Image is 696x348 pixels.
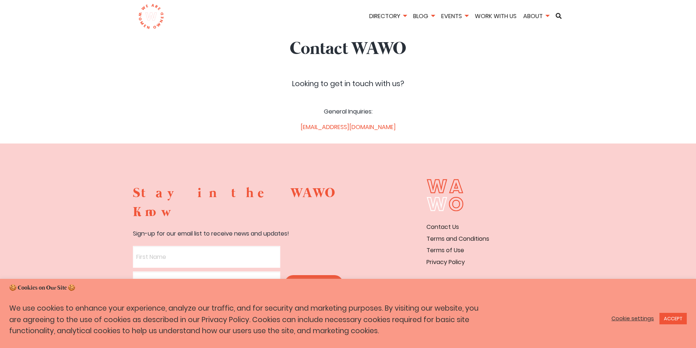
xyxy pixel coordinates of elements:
a: Cookie settings [611,315,654,322]
a: Work With Us [472,12,519,20]
li: Blog [411,11,437,22]
a: Events [439,12,471,20]
li: Events [439,11,471,22]
a: Search [553,13,564,19]
p: Sign-up for our email list to receive news and updates! [133,229,343,239]
a: Contact Us [426,223,459,231]
li: Directory [367,11,409,22]
a: [EMAIL_ADDRESS][DOMAIN_NAME] [301,123,396,131]
input: Sign up [284,275,343,294]
h5: 🍪 Cookies on Our Site 🍪 [9,284,687,292]
a: Terms of Use [426,246,464,254]
input: First Name [133,246,280,268]
input: Email address [133,271,280,293]
p: Looking to get in touch with us? [292,78,404,89]
li: About [521,11,552,22]
a: Privacy Policy [426,258,465,266]
p: We use cookies to enhance your experience, analyze our traffic, and for security and marketing pu... [9,303,484,337]
h3: Stay in the WAWO Know [133,184,343,222]
a: Directory [367,12,409,20]
a: ACCEPT [659,313,687,324]
a: Blog [411,12,437,20]
h1: Contact WAWO [132,37,564,62]
img: logo [138,4,164,30]
p: General Inquiries: [292,107,404,116]
a: About [521,12,552,20]
a: Terms and Conditions [426,234,489,243]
